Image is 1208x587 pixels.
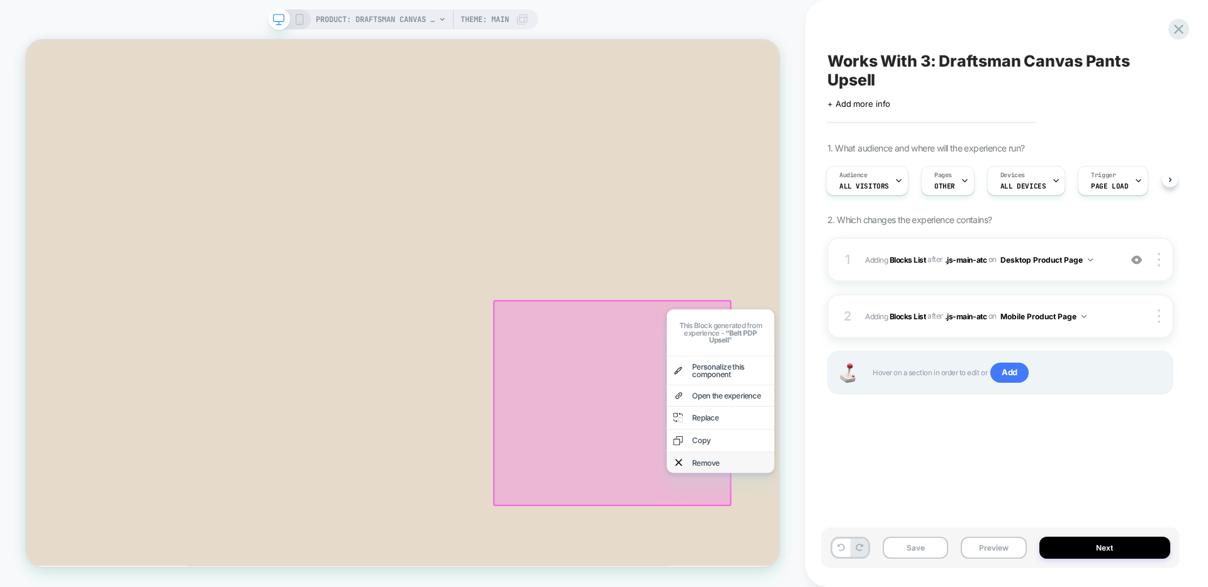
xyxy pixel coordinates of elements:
[865,255,926,264] span: Adding
[854,368,997,412] p: This Block generated from experience - ”
[865,468,875,481] img: goto link
[888,529,988,539] div: Copy
[883,537,948,559] button: Save
[934,182,955,190] span: OTHER
[863,495,875,511] img: replace element
[888,498,988,508] div: Replace
[839,182,889,190] span: All Visitors
[865,311,926,321] span: Adding
[827,99,890,109] span: + Add more info
[927,311,943,321] span: AFTER
[1039,537,1171,559] button: Next
[1091,182,1128,190] span: Page Load
[990,363,1029,383] span: Add
[1000,182,1046,190] span: ALL DEVICES
[890,255,926,264] b: Blocks List
[1088,258,1093,261] img: down arrow
[934,171,952,180] span: Pages
[1082,315,1087,318] img: down arrow
[945,311,987,321] span: .js-main-atc
[1091,171,1116,180] span: Trigger
[988,253,997,266] span: on
[888,469,988,479] div: Open the experience
[1158,253,1160,266] img: close
[827,214,992,225] span: 2. Which changes the experience contains?
[888,431,988,451] div: Personalize this component
[839,171,868,180] span: Audience
[863,526,875,542] img: copy element
[1000,309,1087,324] button: Mobile Product Page
[888,558,988,568] div: Remove
[945,255,987,264] span: .js-main-atc
[835,363,860,383] img: Joystick
[910,384,974,405] strong: “ Belt PDP Upsell
[927,255,943,264] span: AFTER
[865,557,875,570] img: remove element
[1158,309,1160,323] img: close
[890,311,926,321] b: Blocks List
[1000,171,1025,180] span: Devices
[961,537,1026,559] button: Preview
[1000,252,1093,268] button: Desktop Product Page
[827,143,1024,153] span: 1. What audience and where will the experience run?
[988,309,997,323] span: on
[461,9,509,30] span: Theme: MAIN
[316,9,435,30] span: PRODUCT: Draftsman Canvas Pants - Faded Olive
[1131,255,1142,265] img: crossed eye
[841,248,854,271] div: 1
[873,363,1160,383] span: Hover on a section in order to edit or
[841,305,854,327] div: 2
[827,52,1173,89] span: Works With 3: Draftsman Canvas Pants Upsell
[863,427,875,454] img: personalize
